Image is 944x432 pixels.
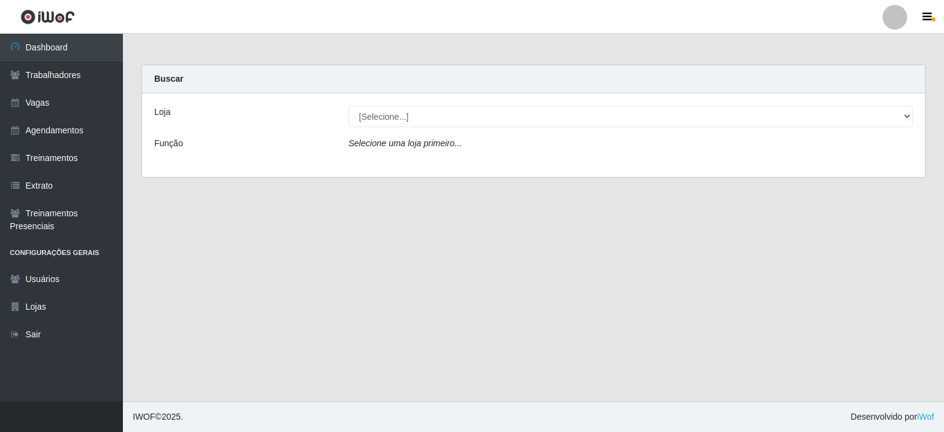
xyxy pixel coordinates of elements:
a: iWof [917,412,934,422]
label: Função [154,137,183,150]
img: CoreUI Logo [20,9,75,25]
label: Loja [154,106,170,119]
span: © 2025 . [133,410,183,423]
span: IWOF [133,412,155,422]
strong: Buscar [154,74,183,84]
i: Selecione uma loja primeiro... [348,138,462,148]
span: Desenvolvido por [851,410,934,423]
